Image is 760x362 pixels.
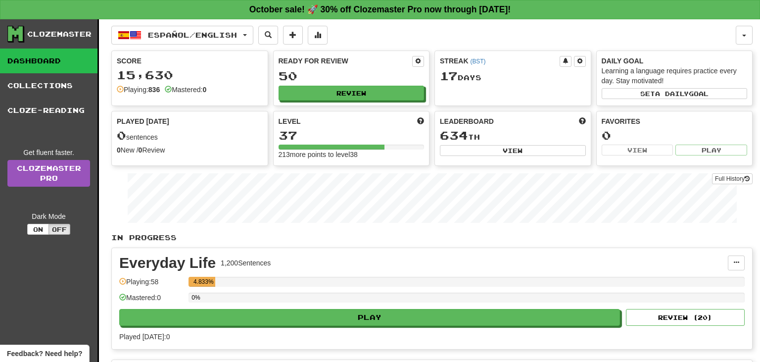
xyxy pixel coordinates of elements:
div: 37 [279,129,425,142]
div: sentences [117,129,263,142]
a: (BST) [470,58,485,65]
button: Search sentences [258,26,278,45]
div: 15,630 [117,69,263,81]
button: On [27,224,49,235]
span: 0 [117,128,126,142]
div: Mastered: [165,85,206,95]
span: 634 [440,128,468,142]
button: Add sentence to collection [283,26,303,45]
span: Played [DATE] [117,116,169,126]
div: 0 [602,129,748,142]
strong: October sale! 🚀 30% off Clozemaster Pro now through [DATE]! [249,4,511,14]
button: Play [675,145,747,155]
span: Open feedback widget [7,349,82,359]
div: Dark Mode [7,211,90,221]
button: Seta dailygoal [602,88,748,99]
button: More stats [308,26,328,45]
span: 17 [440,69,458,83]
a: ClozemasterPro [7,160,90,187]
button: Review (20) [626,309,745,326]
span: Score more points to level up [417,116,424,126]
div: Everyday Life [119,256,216,270]
button: Play [119,309,620,326]
button: Español/English [111,26,253,45]
strong: 0 [202,86,206,94]
div: 1,200 Sentences [221,258,271,268]
button: Full History [712,173,753,184]
span: Español / English [148,31,237,39]
span: Leaderboard [440,116,494,126]
div: 4.833% [191,277,215,287]
button: Review [279,86,425,101]
div: Clozemaster [27,29,92,39]
strong: 0 [139,146,142,154]
span: This week in points, UTC [579,116,586,126]
strong: 0 [117,146,121,154]
span: a daily [655,90,689,97]
div: Playing: 58 [119,277,184,293]
div: Ready for Review [279,56,413,66]
div: Favorites [602,116,748,126]
div: Get fluent faster. [7,148,90,157]
button: Off [48,224,70,235]
button: View [602,145,673,155]
strong: 836 [148,86,160,94]
p: In Progress [111,233,753,243]
button: View [440,145,586,156]
span: Level [279,116,301,126]
div: th [440,129,586,142]
div: Daily Goal [602,56,748,66]
div: New / Review [117,145,263,155]
div: Mastered: 0 [119,293,184,309]
div: Streak [440,56,560,66]
div: Score [117,56,263,66]
span: Played [DATE]: 0 [119,333,170,341]
div: Playing: [117,85,160,95]
div: 50 [279,70,425,82]
div: 213 more points to level 38 [279,150,425,159]
div: Day s [440,70,586,83]
div: Learning a language requires practice every day. Stay motivated! [602,66,748,86]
